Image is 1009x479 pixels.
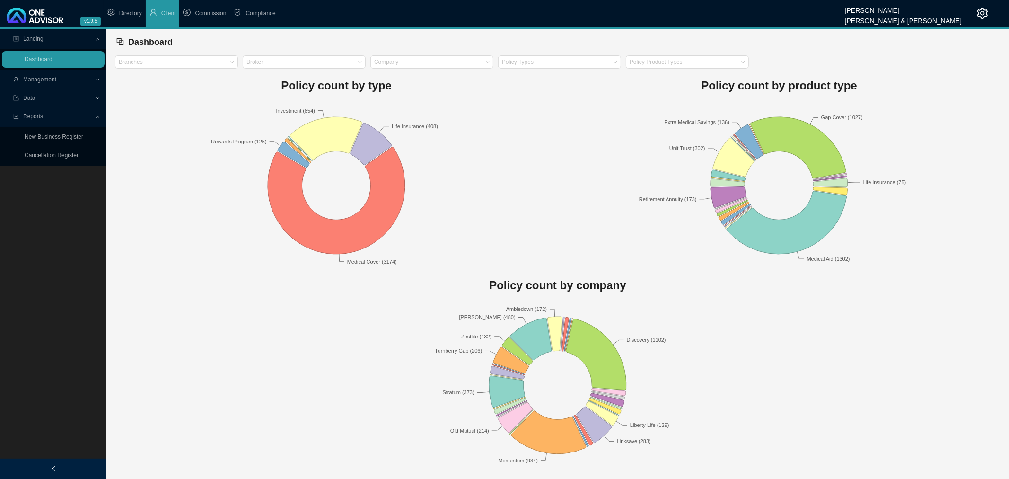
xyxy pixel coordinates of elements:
[276,108,316,114] text: Investment (854)
[234,9,241,16] span: safety
[665,119,730,125] text: Extra Medical Savings (136)
[977,8,988,19] span: setting
[506,306,547,312] text: Ambledown (172)
[845,13,962,23] div: [PERSON_NAME] & [PERSON_NAME]
[807,256,850,262] text: Medical Aid (1302)
[443,390,474,396] text: Stratum (373)
[119,10,142,17] span: Directory
[195,10,226,17] span: Commission
[499,458,538,463] text: Momentum (934)
[25,133,83,140] a: New Business Register
[23,76,56,83] span: Management
[25,152,79,159] a: Cancellation Register
[25,56,53,62] a: Dashboard
[107,9,115,16] span: setting
[558,76,1000,95] h1: Policy count by product type
[13,95,19,101] span: import
[246,10,275,17] span: Compliance
[639,196,697,202] text: Retirement Annuity (173)
[80,17,101,26] span: v1.9.5
[149,9,157,16] span: user
[459,315,516,320] text: [PERSON_NAME] (480)
[435,348,483,354] text: Turnberry Gap (206)
[115,276,1000,295] h1: Policy count by company
[115,76,558,95] h1: Policy count by type
[23,95,35,101] span: Data
[23,35,44,42] span: Landing
[183,9,191,16] span: dollar
[13,114,19,119] span: line-chart
[7,8,63,23] img: 2df55531c6924b55f21c4cf5d4484680-logo-light.svg
[461,334,491,339] text: Zestlife (132)
[51,466,56,471] span: left
[211,139,266,144] text: Rewards Program (125)
[669,145,705,151] text: Unit Trust (302)
[116,37,124,46] span: block
[863,179,906,185] text: Life Insurance (75)
[630,423,669,428] text: Liberty Life (129)
[128,37,173,47] span: Dashboard
[392,124,438,129] text: Life Insurance (408)
[845,2,962,13] div: [PERSON_NAME]
[347,259,397,265] text: Medical Cover (3174)
[23,113,43,120] span: Reports
[161,10,176,17] span: Client
[450,428,489,434] text: Old Mutual (214)
[617,439,651,444] text: Linksave (283)
[13,36,19,42] span: profile
[821,115,863,121] text: Gap Cover (1027)
[627,337,666,343] text: Discovery (1102)
[13,77,19,82] span: user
